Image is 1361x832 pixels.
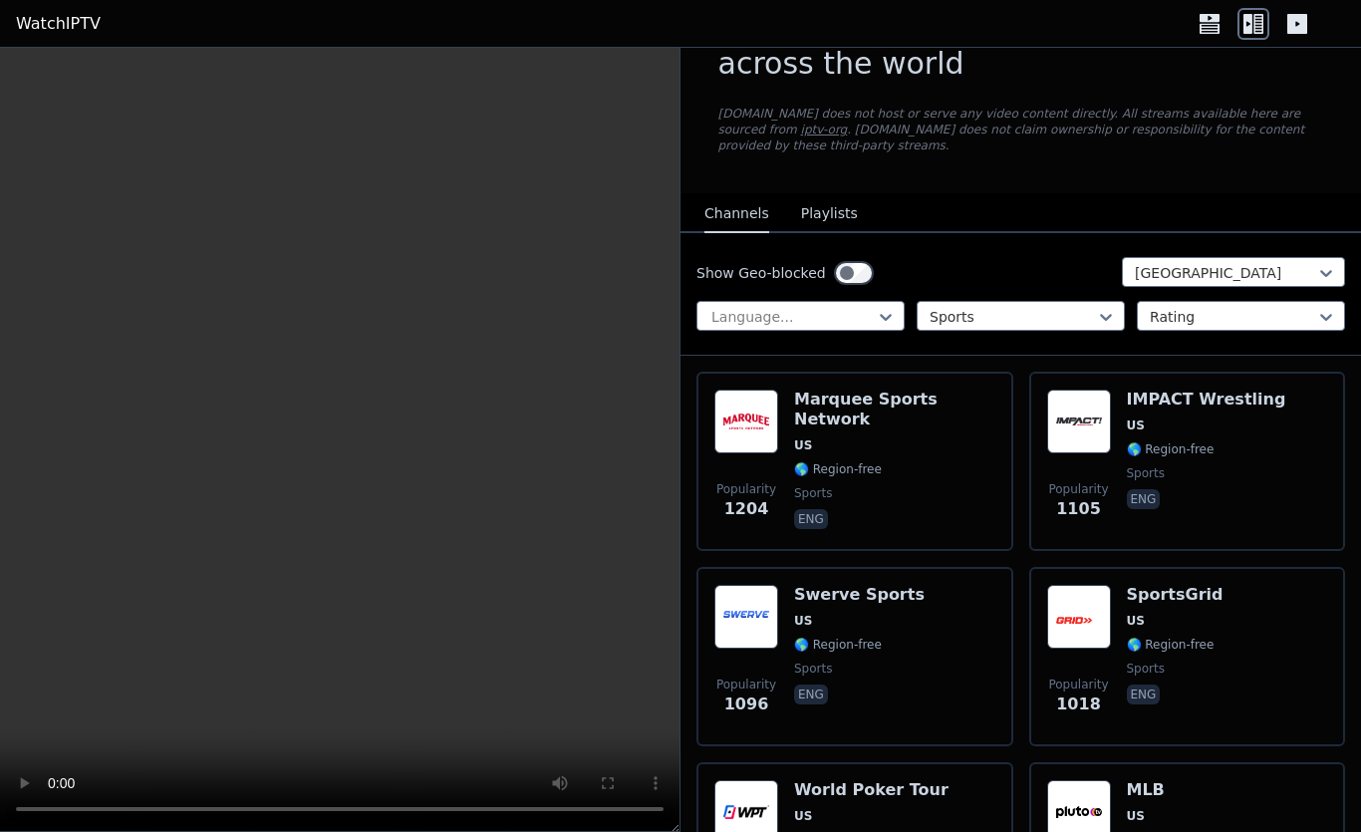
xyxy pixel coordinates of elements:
span: Popularity [716,481,776,497]
p: eng [1127,685,1161,704]
a: iptv-org [801,123,848,137]
span: US [1127,808,1145,824]
span: US [794,613,812,629]
img: Marquee Sports Network [714,390,778,453]
span: sports [794,661,832,677]
span: US [794,437,812,453]
img: SportsGrid [1047,585,1111,649]
span: 🌎 Region-free [1127,441,1215,457]
p: [DOMAIN_NAME] does not host or serve any video content directly. All streams available here are s... [718,106,1324,153]
img: IMPACT Wrestling [1047,390,1111,453]
h6: Swerve Sports [794,585,925,605]
h6: World Poker Tour [794,780,949,800]
p: eng [794,509,828,529]
span: sports [1127,661,1165,677]
button: Playlists [801,195,858,233]
span: sports [794,485,832,501]
span: 1105 [1056,497,1101,521]
p: eng [794,685,828,704]
h6: IMPACT Wrestling [1127,390,1286,410]
a: WatchIPTV [16,12,101,36]
h6: SportsGrid [1127,585,1224,605]
button: Channels [704,195,769,233]
span: Popularity [716,677,776,693]
p: eng [1127,489,1161,509]
span: 1018 [1056,693,1101,716]
span: Popularity [1048,677,1108,693]
span: 1096 [724,693,769,716]
span: sports [1127,465,1165,481]
span: Popularity [1048,481,1108,497]
img: Swerve Sports [714,585,778,649]
label: Show Geo-blocked [696,263,826,283]
span: US [794,808,812,824]
span: 🌎 Region-free [1127,637,1215,653]
span: US [1127,613,1145,629]
h6: Marquee Sports Network [794,390,995,429]
span: 1204 [724,497,769,521]
span: 🌎 Region-free [794,461,882,477]
span: US [1127,417,1145,433]
h6: MLB [1127,780,1215,800]
span: 🌎 Region-free [794,637,882,653]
